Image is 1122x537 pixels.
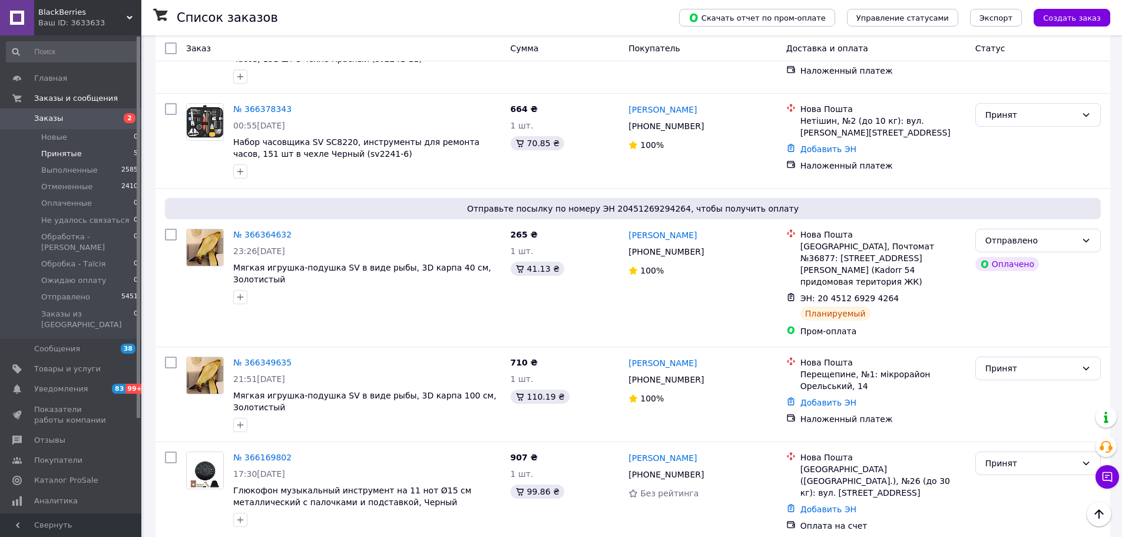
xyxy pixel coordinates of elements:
span: 265 ₴ [511,230,538,239]
div: Принят [985,108,1077,121]
span: 0 [134,232,138,253]
span: [PHONE_NUMBER] [628,121,704,131]
a: Фото товару [186,357,224,394]
span: Покупатели [34,455,82,466]
a: Мягкая игрушка-подушка SV в виде рыбы, 3D карпа 100 см, Золотистый [233,391,497,412]
span: [PHONE_NUMBER] [628,470,704,479]
span: 710 ₴ [511,358,538,367]
span: 23:26[DATE] [233,246,285,256]
span: 5451 [121,292,138,302]
img: Фото товару [187,357,223,394]
a: [PERSON_NAME] [628,452,697,464]
div: Нова Пошта [800,229,966,241]
span: 1 шт. [511,374,534,384]
div: 110.19 ₴ [511,390,570,404]
div: Нова Пошта [800,452,966,463]
div: Наложенный платеж [800,65,966,77]
div: Перещепине, №1: мікрорайон Орельський, 14 [800,368,966,392]
span: 664 ₴ [511,104,538,114]
div: Пром-оплата [800,325,966,337]
span: [PHONE_NUMBER] [628,375,704,384]
div: 41.13 ₴ [511,262,564,276]
div: Планируемый [800,307,871,321]
span: 99+ [125,384,145,394]
span: Отправлено [41,292,90,302]
div: Принят [985,457,1077,470]
div: 70.85 ₴ [511,136,564,150]
a: Фото товару [186,229,224,266]
h1: Список заказов [177,11,278,25]
span: Показатели работы компании [34,404,109,426]
input: Поиск [6,41,139,62]
div: Наложенный платеж [800,160,966,172]
div: [GEOGRAPHIC_DATA] ([GEOGRAPHIC_DATA].), №26 (до 30 кг): вул. [STREET_ADDRESS] [800,463,966,499]
button: Наверх [1087,502,1111,526]
span: 1 шт. [511,246,534,256]
a: № 366349635 [233,358,292,367]
span: Выполненные [41,165,98,176]
span: Заказ [186,44,211,53]
span: Отзывы [34,435,65,446]
span: Сообщения [34,344,80,354]
span: 38 [121,344,135,354]
div: Ваш ID: 3633633 [38,18,141,28]
span: Оплаченные [41,198,92,209]
span: 907 ₴ [511,453,538,462]
a: Глюкофон музыкальный инструмент на 11 нот Ø15 см металлический с палочками и подставкой, Черный [233,486,471,507]
a: Добавить ЭН [800,144,856,154]
span: ЭН: 20 4512 6929 4264 [800,294,899,303]
span: Создать заказ [1043,14,1101,22]
span: Аналитика [34,496,78,506]
span: Без рейтинга [640,489,699,498]
div: Наложенный платеж [800,413,966,425]
span: Сумма [511,44,539,53]
a: Создать заказ [1022,12,1110,22]
div: 99.86 ₴ [511,485,564,499]
a: [PERSON_NAME] [628,357,697,369]
span: Заказы и сообщения [34,93,118,104]
span: Экспорт [979,14,1012,22]
a: Фото товару [186,452,224,489]
a: Фото товару [186,103,224,141]
span: 2 [124,113,135,123]
a: Набор часовщика SV SC8220, инструменты для ремонта часов, 151 шт в чехле Черный (sv2241-6) [233,137,479,159]
a: № 366364632 [233,230,292,239]
div: Нова Пошта [800,357,966,368]
div: Оплачено [975,257,1039,271]
span: Статус [975,44,1005,53]
a: Добавить ЭН [800,505,856,514]
img: Фото товару [187,452,223,489]
span: 0 [134,275,138,286]
span: Не удалось связаться [41,215,129,226]
span: 17:30[DATE] [233,469,285,479]
a: [PERSON_NAME] [628,229,697,241]
span: 1 шт. [511,121,534,130]
button: Управление статусами [847,9,958,27]
span: Товары и услуги [34,364,101,374]
div: Нетішин, №2 (до 10 кг): вул. [PERSON_NAME][STREET_ADDRESS] [800,115,966,139]
button: Экспорт [970,9,1022,27]
span: Мягкая игрушка-подушка SV в виде рыбы, 3D карпа 40 см, Золотистый [233,263,491,284]
span: 5 [134,149,138,159]
span: Новые [41,132,67,143]
span: Доставка и оплата [786,44,868,53]
span: 00:55[DATE] [233,121,285,130]
span: Главная [34,73,67,84]
div: [GEOGRAPHIC_DATA], Почтомат №36877: [STREET_ADDRESS][PERSON_NAME] (Kadorr 54 придомовая територия... [800,241,966,288]
span: Принятые [41,149,82,159]
button: Скачать отчет по пром-оплате [679,9,835,27]
span: 100% [640,266,664,275]
span: Обработка - [PERSON_NAME] [41,232,134,253]
span: 2410 [121,182,138,192]
span: Уведомления [34,384,88,394]
span: Ожидаю оплату [41,275,106,286]
span: 0 [134,132,138,143]
span: Покупатель [628,44,680,53]
span: BlackBerries [38,7,127,18]
span: Управление статусами [856,14,949,22]
div: Отправлено [985,234,1077,247]
span: Отправьте посылку по номеру ЭН 20451269294264, чтобы получить оплату [170,203,1096,215]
